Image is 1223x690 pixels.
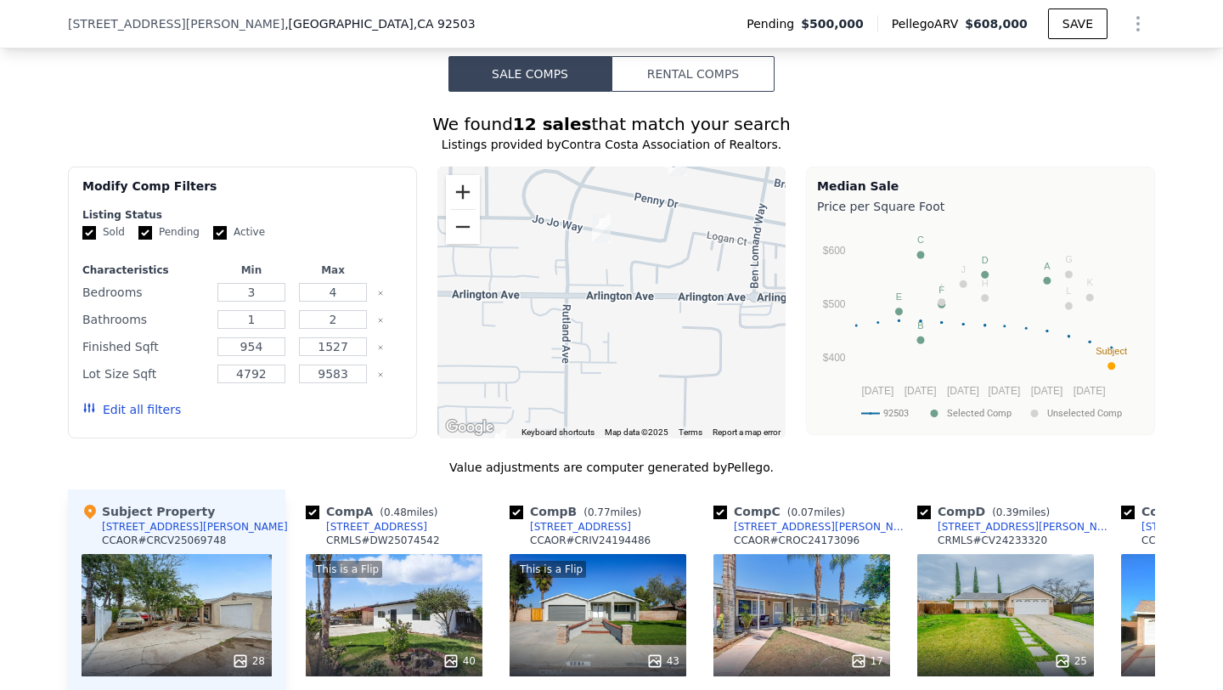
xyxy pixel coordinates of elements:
button: Sale Comps [448,56,611,92]
span: ( miles) [985,506,1057,518]
text: [DATE] [1031,385,1063,397]
span: Map data ©2025 [605,427,668,437]
div: Value adjustments are computer generated by Pellego . [68,459,1155,476]
span: $500,000 [801,15,864,32]
div: Finished Sqft [82,335,207,359]
text: [DATE] [988,385,1020,397]
strong: 12 sales [513,114,592,134]
svg: A chart. [817,218,1144,431]
input: Active [213,226,227,240]
div: Comp A [306,503,444,520]
text: $400 [823,352,846,364]
div: [STREET_ADDRESS][PERSON_NAME] [938,520,1114,534]
span: , [GEOGRAPHIC_DATA] [285,15,475,32]
button: Clear [377,371,384,378]
span: 0.77 [588,506,611,518]
div: Comp B [510,503,648,520]
label: Active [213,225,265,240]
a: Report a map error [713,427,781,437]
text: D [982,255,989,265]
div: [STREET_ADDRESS] [530,520,631,534]
span: $608,000 [965,17,1028,31]
text: $600 [823,245,846,257]
text: J [961,264,966,274]
text: 92503 [883,408,909,419]
text: L [1066,286,1071,296]
button: Show Options [1121,7,1155,41]
div: This is a Flip [516,561,586,578]
a: [STREET_ADDRESS][PERSON_NAME] [917,520,1114,534]
div: CCAOR # CRCV25069748 [102,534,226,547]
text: C [917,235,924,245]
div: Lot Size Sqft [82,362,207,386]
div: Comp C [713,503,852,520]
a: [STREET_ADDRESS][PERSON_NAME] [713,520,910,534]
div: Modify Comp Filters [82,178,403,208]
span: ( miles) [577,506,648,518]
text: A [1044,261,1051,271]
a: [STREET_ADDRESS] [306,520,427,534]
text: Subject [1096,346,1127,356]
div: 28 [232,653,265,670]
div: Min [214,263,289,277]
text: H [982,278,989,288]
div: 25 [1054,653,1087,670]
text: Unselected Comp [1047,408,1122,419]
button: Zoom in [446,175,480,209]
span: ( miles) [781,506,852,518]
input: Pending [138,226,152,240]
text: [DATE] [905,385,937,397]
div: We found that match your search [68,112,1155,136]
button: Keyboard shortcuts [521,427,595,438]
div: [STREET_ADDRESS][PERSON_NAME] [734,520,910,534]
div: Listing Status [82,208,403,222]
div: 8910 Jo Jo Way [592,214,611,243]
text: E [896,291,902,302]
label: Sold [82,225,125,240]
div: Comp D [917,503,1057,520]
text: [DATE] [1074,385,1106,397]
span: , CA 92503 [414,17,476,31]
text: G [1065,254,1073,264]
a: Terms (opens in new tab) [679,427,702,437]
div: Max [296,263,370,277]
button: Clear [377,317,384,324]
button: Zoom out [446,210,480,244]
div: Subject Property [82,503,215,520]
div: [STREET_ADDRESS] [326,520,427,534]
button: Clear [377,344,384,351]
div: This is a Flip [313,561,382,578]
button: SAVE [1048,8,1107,39]
text: K [1086,277,1093,287]
div: CCAOR # CRIV24194486 [530,534,651,547]
div: 40 [442,653,476,670]
text: [DATE] [947,385,979,397]
span: 0.39 [996,506,1019,518]
input: Sold [82,226,96,240]
text: B [917,320,923,331]
span: 0.48 [384,506,407,518]
div: Price per Square Foot [817,195,1144,218]
div: [STREET_ADDRESS][PERSON_NAME] [102,520,288,534]
div: Characteristics [82,263,207,277]
text: $500 [823,298,846,310]
span: 0.07 [791,506,814,518]
span: [STREET_ADDRESS][PERSON_NAME] [68,15,285,32]
span: ( miles) [373,506,444,518]
button: Clear [377,290,384,297]
label: Pending [138,225,200,240]
div: 43 [646,653,679,670]
img: Google [442,416,498,438]
a: [STREET_ADDRESS] [510,520,631,534]
text: [DATE] [862,385,894,397]
div: Bedrooms [82,280,207,304]
div: 9431 Cypress Ave [488,429,506,458]
text: F [938,285,944,295]
div: CRMLS # DW25074542 [326,534,440,547]
button: Edit all filters [82,401,181,418]
div: 17 [850,653,883,670]
div: Listings provided by Contra Costa Association of Realtors . [68,136,1155,153]
span: Pellego ARV [892,15,966,32]
a: Open this area in Google Maps (opens a new window) [442,416,498,438]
